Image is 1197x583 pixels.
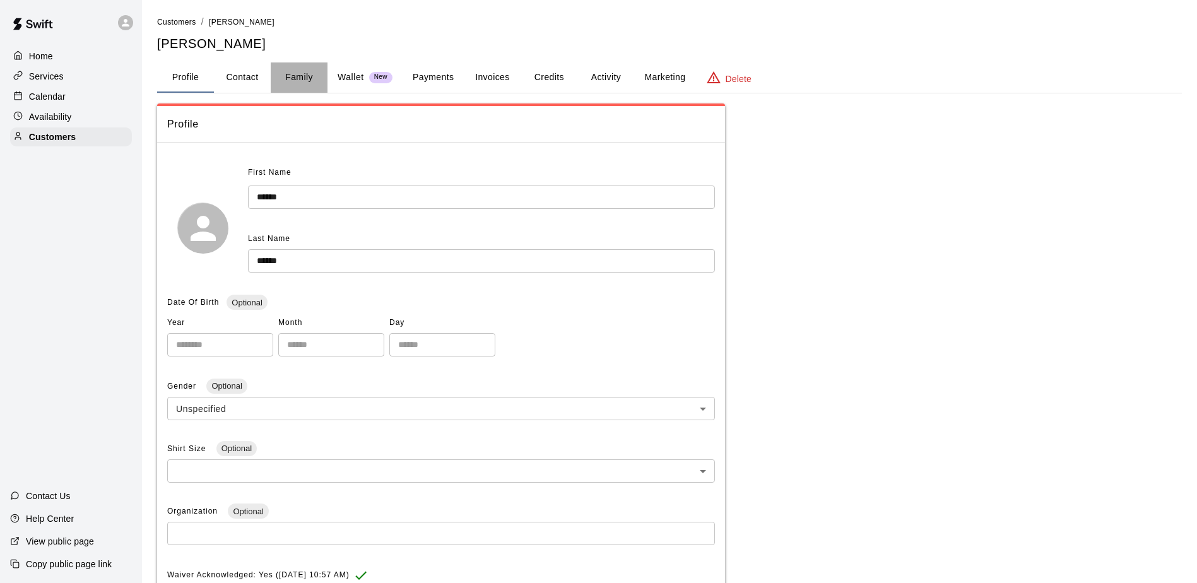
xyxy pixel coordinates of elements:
p: Delete [726,73,752,85]
span: Organization [167,507,220,515]
span: [PERSON_NAME] [209,18,274,26]
h5: [PERSON_NAME] [157,35,1182,52]
button: Credits [521,62,577,93]
p: Home [29,50,53,62]
span: Optional [228,507,268,516]
p: Help Center [26,512,74,525]
button: Profile [157,62,214,93]
span: Optional [227,298,267,307]
p: Availability [29,110,72,123]
span: Month [278,313,384,333]
span: Profile [167,116,715,132]
a: Calendar [10,87,132,106]
span: Last Name [248,234,290,243]
div: Unspecified [167,397,715,420]
button: Payments [403,62,464,93]
a: Home [10,47,132,66]
span: Optional [206,381,247,391]
span: New [369,73,392,81]
span: Day [389,313,495,333]
button: Invoices [464,62,521,93]
span: Year [167,313,273,333]
p: Wallet [338,71,364,84]
p: Services [29,70,64,83]
a: Services [10,67,132,86]
button: Contact [214,62,271,93]
nav: breadcrumb [157,15,1182,29]
div: basic tabs example [157,62,1182,93]
span: Optional [216,444,257,453]
p: Contact Us [26,490,71,502]
a: Customers [157,16,196,26]
span: Shirt Size [167,444,209,453]
p: Calendar [29,90,66,103]
span: First Name [248,163,292,183]
button: Activity [577,62,634,93]
p: View public page [26,535,94,548]
span: Customers [157,18,196,26]
button: Family [271,62,327,93]
span: Date Of Birth [167,298,219,307]
button: Marketing [634,62,695,93]
p: Copy public page link [26,558,112,570]
span: Gender [167,382,199,391]
li: / [201,15,204,28]
p: Customers [29,131,76,143]
a: Customers [10,127,132,146]
a: Availability [10,107,132,126]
